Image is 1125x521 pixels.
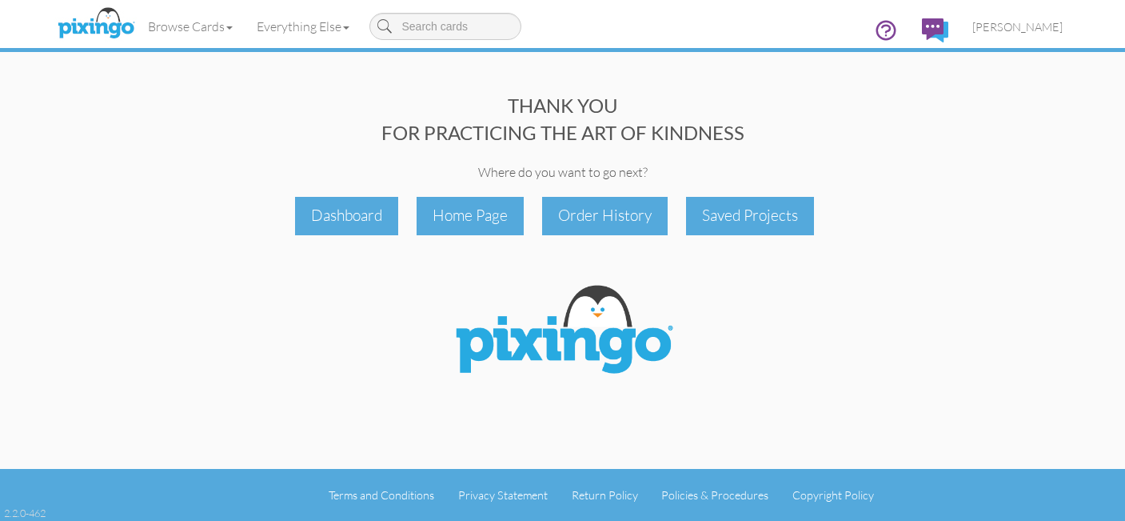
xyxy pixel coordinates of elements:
[417,197,524,234] div: Home Page
[922,18,948,42] img: comments.svg
[972,20,1063,34] span: [PERSON_NAME]
[329,488,434,502] a: Terms and Conditions
[458,488,548,502] a: Privacy Statement
[295,197,398,234] div: Dashboard
[4,506,46,520] div: 2.2.0-462
[960,6,1075,47] a: [PERSON_NAME]
[792,488,874,502] a: Copyright Policy
[443,275,683,389] img: Pixingo Logo
[245,6,361,46] a: Everything Else
[136,6,245,46] a: Browse Cards
[369,13,521,40] input: Search cards
[572,488,638,502] a: Return Policy
[51,92,1075,147] div: THANK YOU FOR PRACTICING THE ART OF KINDNESS
[51,163,1075,182] div: Where do you want to go next?
[661,488,768,502] a: Policies & Procedures
[54,4,138,44] img: pixingo logo
[542,197,668,234] div: Order History
[686,197,814,234] div: Saved Projects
